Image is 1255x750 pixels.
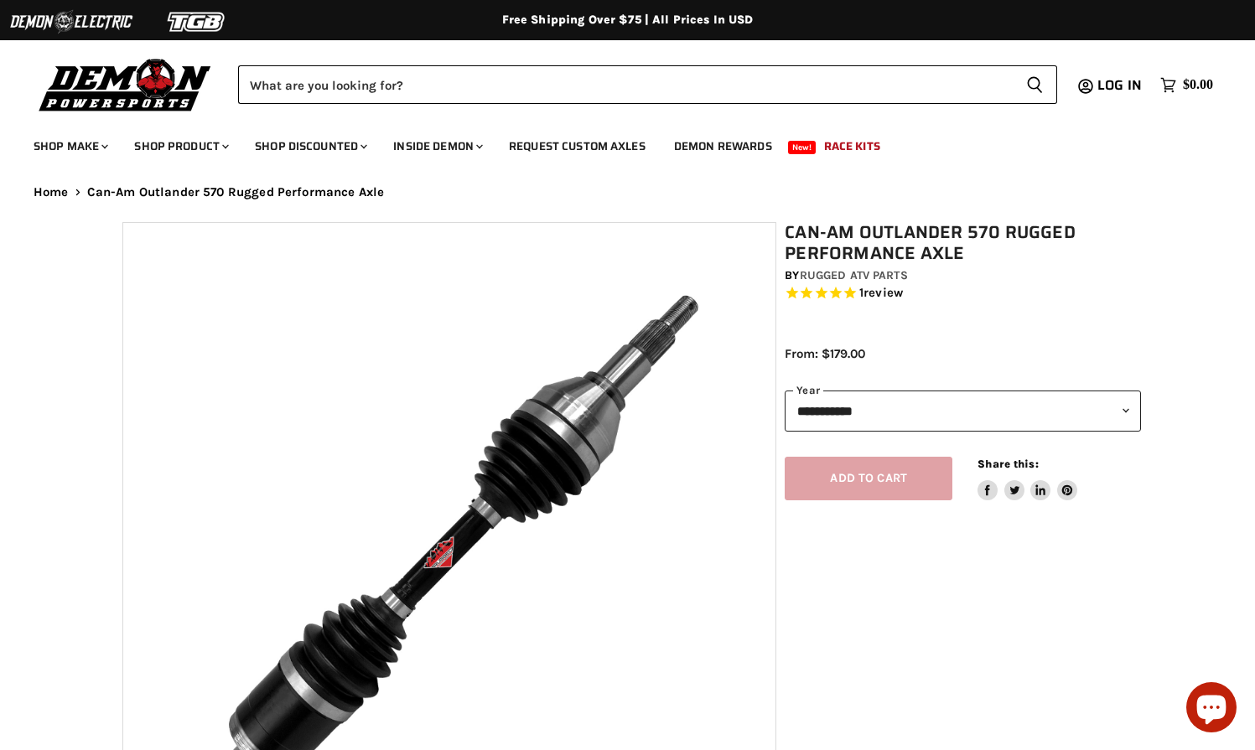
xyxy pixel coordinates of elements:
[785,266,1141,285] div: by
[134,6,260,38] img: TGB Logo 2
[34,54,217,114] img: Demon Powersports
[785,222,1141,264] h1: Can-Am Outlander 570 Rugged Performance Axle
[381,129,493,163] a: Inside Demon
[1013,65,1057,104] button: Search
[800,268,908,282] a: Rugged ATV Parts
[661,129,785,163] a: Demon Rewards
[1183,77,1213,93] span: $0.00
[785,391,1141,432] select: year
[8,6,134,38] img: Demon Electric Logo 2
[87,185,385,199] span: Can-Am Outlander 570 Rugged Performance Axle
[859,286,903,301] span: 1 reviews
[238,65,1013,104] input: Search
[1152,73,1221,97] a: $0.00
[238,65,1057,104] form: Product
[1181,682,1242,737] inbox-online-store-chat: Shopify online store chat
[242,129,377,163] a: Shop Discounted
[21,129,118,163] a: Shop Make
[788,141,817,154] span: New!
[978,457,1077,501] aside: Share this:
[785,346,865,361] span: From: $179.00
[863,286,903,301] span: review
[1090,78,1152,93] a: Log in
[34,185,69,199] a: Home
[496,129,658,163] a: Request Custom Axles
[812,129,893,163] a: Race Kits
[1097,75,1142,96] span: Log in
[978,458,1038,470] span: Share this:
[21,122,1209,163] ul: Main menu
[785,285,1141,303] span: Rated 5.0 out of 5 stars 1 reviews
[122,129,239,163] a: Shop Product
